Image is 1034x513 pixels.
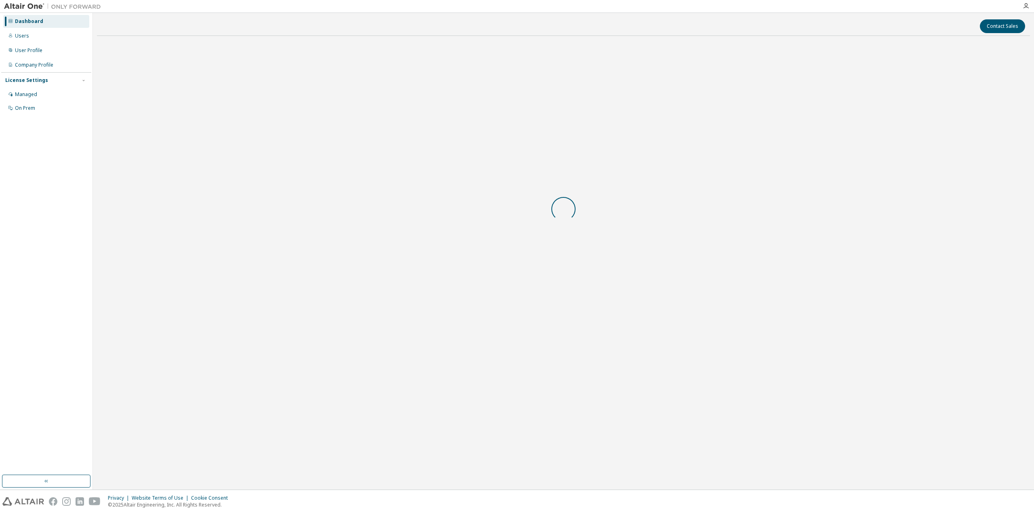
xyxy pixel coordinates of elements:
div: Users [15,33,29,39]
div: Managed [15,91,37,98]
p: © 2025 Altair Engineering, Inc. All Rights Reserved. [108,501,233,508]
div: License Settings [5,77,48,84]
img: facebook.svg [49,497,57,506]
div: Privacy [108,495,132,501]
img: youtube.svg [89,497,101,506]
img: linkedin.svg [76,497,84,506]
img: altair_logo.svg [2,497,44,506]
img: Altair One [4,2,105,10]
div: On Prem [15,105,35,111]
div: Company Profile [15,62,53,68]
div: Cookie Consent [191,495,233,501]
div: Dashboard [15,18,43,25]
div: Website Terms of Use [132,495,191,501]
div: User Profile [15,47,42,54]
img: instagram.svg [62,497,71,506]
button: Contact Sales [980,19,1025,33]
